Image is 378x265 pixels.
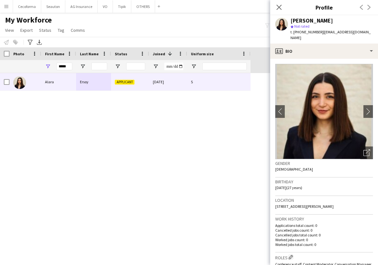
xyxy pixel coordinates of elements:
span: [DEMOGRAPHIC_DATA] [275,167,313,172]
a: Export [18,26,35,34]
img: Alara Ersoy [13,76,26,89]
a: Comms [68,26,88,34]
div: [DATE] [149,73,187,91]
span: t. [PHONE_NUMBER] [290,30,323,34]
span: | [EMAIL_ADDRESS][DOMAIN_NAME] [290,30,371,40]
span: Not rated [294,24,310,29]
button: Open Filter Menu [45,64,51,69]
span: Joined [153,51,165,56]
span: Comms [71,27,85,33]
h3: Birthday [275,179,373,185]
a: Tag [55,26,67,34]
h3: Roles [275,254,373,261]
input: Status Filter Input [126,63,145,70]
button: Open Filter Menu [80,64,86,69]
span: Applicant [115,80,134,85]
span: S [191,79,193,84]
button: Tipik [113,0,131,13]
span: My Workforce [5,15,52,25]
a: View [3,26,16,34]
p: Cancelled jobs count: 0 [275,228,373,233]
button: AG Insurance [65,0,98,13]
button: Open Filter Menu [191,64,197,69]
div: Alara [41,73,76,91]
img: Crew avatar or photo [275,64,373,159]
div: [PERSON_NAME] [290,18,333,24]
div: Bio [270,44,378,59]
button: Cecoforma [13,0,41,13]
span: [STREET_ADDRESS][PERSON_NAME] [275,204,334,209]
app-action-btn: Advanced filters [26,38,34,46]
button: Open Filter Menu [115,64,121,69]
button: OTHERS [131,0,155,13]
button: VO [98,0,113,13]
span: Photo [13,51,24,56]
app-action-btn: Export XLSX [36,38,43,46]
span: Status [115,51,127,56]
p: Worked jobs total count: 0 [275,242,373,247]
p: Worked jobs count: 0 [275,237,373,242]
span: Last Name [80,51,99,56]
span: Status [39,27,51,33]
span: Tag [58,27,64,33]
span: [DATE] (27 years) [275,185,302,190]
input: Uniform size Filter Input [202,63,247,70]
p: Cancelled jobs total count: 0 [275,233,373,237]
input: Last Name Filter Input [91,63,107,70]
h3: Profile [270,3,378,11]
p: Applications total count: 0 [275,223,373,228]
button: Open Filter Menu [153,64,159,69]
h3: Gender [275,160,373,166]
span: Uniform size [191,51,214,56]
span: First Name [45,51,64,56]
span: Export [20,27,33,33]
div: Open photos pop-in [360,146,373,159]
span: View [5,27,14,33]
h3: Location [275,197,373,203]
button: Seauton [41,0,65,13]
h3: Work history [275,216,373,222]
input: First Name Filter Input [56,63,72,70]
div: Ersoy [76,73,111,91]
input: Joined Filter Input [164,63,183,70]
a: Status [36,26,54,34]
